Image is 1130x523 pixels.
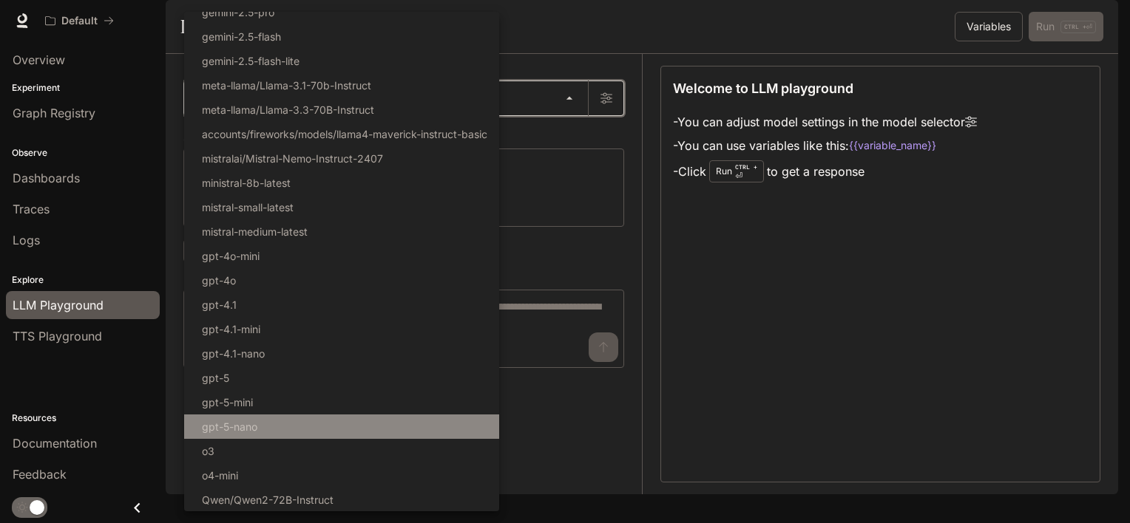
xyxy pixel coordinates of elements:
[202,53,300,69] p: gemini-2.5-flash-lite
[202,346,265,361] p: gpt-4.1-nano
[202,175,291,191] p: ministral-8b-latest
[202,273,236,288] p: gpt-4o
[202,370,229,386] p: gpt-5
[202,199,294,215] p: mistral-small-latest
[202,126,487,142] p: accounts/fireworks/models/llama4-maverick-instruct-basic
[202,151,383,166] p: mistralai/Mistral-Nemo-Instruct-2407
[202,78,371,93] p: meta-llama/Llama-3.1-70b-Instruct
[202,224,308,239] p: mistral-medium-latest
[202,419,257,434] p: gpt-5-nano
[202,443,214,459] p: o3
[202,102,374,117] p: meta-llama/Llama-3.3-70B-Instruct
[202,492,334,507] p: Qwen/Qwen2-72B-Instruct
[202,297,237,312] p: gpt-4.1
[202,4,274,20] p: gemini-2.5-pro
[202,29,281,44] p: gemini-2.5-flash
[202,468,238,483] p: o4-mini
[202,248,260,264] p: gpt-4o-mini
[202,394,253,410] p: gpt-5-mini
[202,321,260,337] p: gpt-4.1-mini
